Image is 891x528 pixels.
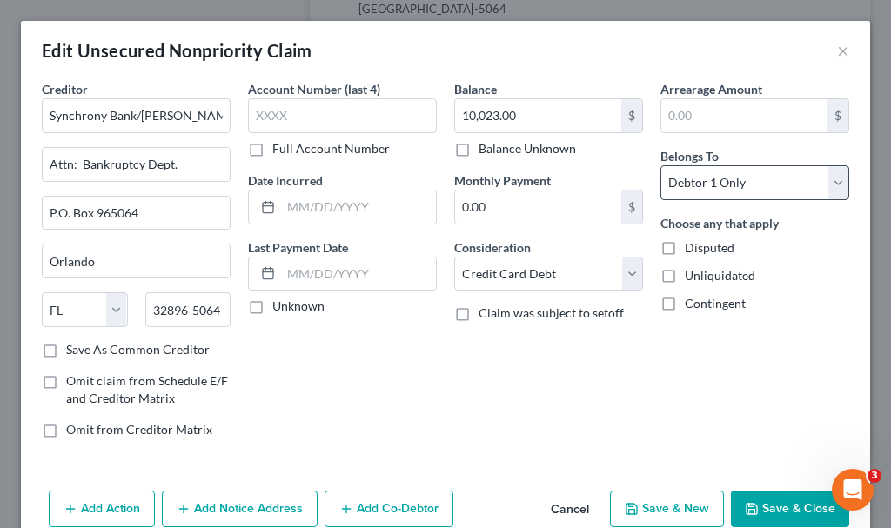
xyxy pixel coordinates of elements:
[42,82,88,97] span: Creditor
[281,190,436,224] input: MM/DD/YYYY
[827,99,848,132] div: $
[66,341,210,358] label: Save As Common Creditor
[832,469,874,511] iframe: Intercom live chat
[43,244,230,277] input: Enter city...
[248,238,348,257] label: Last Payment Date
[479,140,576,157] label: Balance Unknown
[145,292,231,327] input: Enter zip...
[685,240,734,255] span: Disputed
[621,99,642,132] div: $
[479,305,624,320] span: Claim was subject to setoff
[660,80,762,98] label: Arrearage Amount
[660,149,719,164] span: Belongs To
[281,257,436,291] input: MM/DD/YYYY
[454,238,531,257] label: Consideration
[455,190,621,224] input: 0.00
[685,296,746,311] span: Contingent
[537,492,603,527] button: Cancel
[610,491,724,527] button: Save & New
[731,491,849,527] button: Save & Close
[455,99,621,132] input: 0.00
[621,190,642,224] div: $
[162,491,318,527] button: Add Notice Address
[660,214,779,232] label: Choose any that apply
[661,99,827,132] input: 0.00
[248,171,323,190] label: Date Incurred
[42,98,231,133] input: Search creditor by name...
[49,491,155,527] button: Add Action
[42,38,312,63] div: Edit Unsecured Nonpriority Claim
[66,422,212,437] span: Omit from Creditor Matrix
[272,140,390,157] label: Full Account Number
[272,297,325,315] label: Unknown
[685,268,755,283] span: Unliquidated
[43,197,230,230] input: Apt, Suite, etc...
[248,80,380,98] label: Account Number (last 4)
[868,469,881,483] span: 3
[43,148,230,181] input: Enter address...
[325,491,453,527] button: Add Co-Debtor
[454,171,551,190] label: Monthly Payment
[837,40,849,61] button: ×
[454,80,497,98] label: Balance
[66,373,228,405] span: Omit claim from Schedule E/F and Creditor Matrix
[248,98,437,133] input: XXXX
